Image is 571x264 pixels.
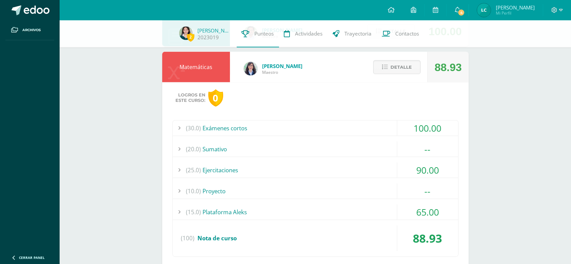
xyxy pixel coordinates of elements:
[173,204,458,220] div: Plataforma Aleks
[186,162,201,178] span: (25.0)
[237,20,279,47] a: Punteos
[19,255,45,260] span: Cerrar panel
[496,4,535,11] span: [PERSON_NAME]
[208,89,223,107] div: 0
[458,9,465,16] span: 4
[396,30,419,37] span: Contactos
[390,61,412,73] span: Detalle
[173,183,458,199] div: Proyecto
[255,30,274,37] span: Punteos
[173,120,458,136] div: Exámenes cortos
[181,225,195,251] span: (100)
[328,20,377,47] a: Trayectoria
[179,26,193,40] img: 2826e636143493343b9f0af8bb1e8ab7.png
[22,27,41,33] span: Archivos
[173,141,458,157] div: Sumativo
[373,60,421,74] button: Detalle
[262,69,303,75] span: Maestro
[262,63,303,69] span: [PERSON_NAME]
[198,34,219,41] a: 2023019
[5,20,54,40] a: Archivos
[198,234,237,242] span: Nota de curso
[295,30,323,37] span: Actividades
[377,20,424,47] a: Contactos
[496,10,535,16] span: Mi Perfil
[176,92,206,103] span: Logros en este curso:
[397,141,458,157] div: --
[186,204,201,220] span: (15.0)
[477,3,491,17] img: 35e6259006636f4816394793459770a1.png
[186,120,201,136] span: (30.0)
[162,52,230,82] div: Matemáticas
[435,52,462,83] div: 88.93
[279,20,328,47] a: Actividades
[397,183,458,199] div: --
[397,120,458,136] div: 100.00
[186,183,201,199] span: (10.0)
[198,27,232,34] a: [PERSON_NAME]
[173,162,458,178] div: Ejercitaciones
[187,33,194,41] span: 2
[345,30,372,37] span: Trayectoria
[397,204,458,220] div: 65.00
[244,62,257,75] img: 01c6c64f30021d4204c203f22eb207bb.png
[397,225,458,251] div: 88.93
[397,162,458,178] div: 90.00
[186,141,201,157] span: (20.0)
